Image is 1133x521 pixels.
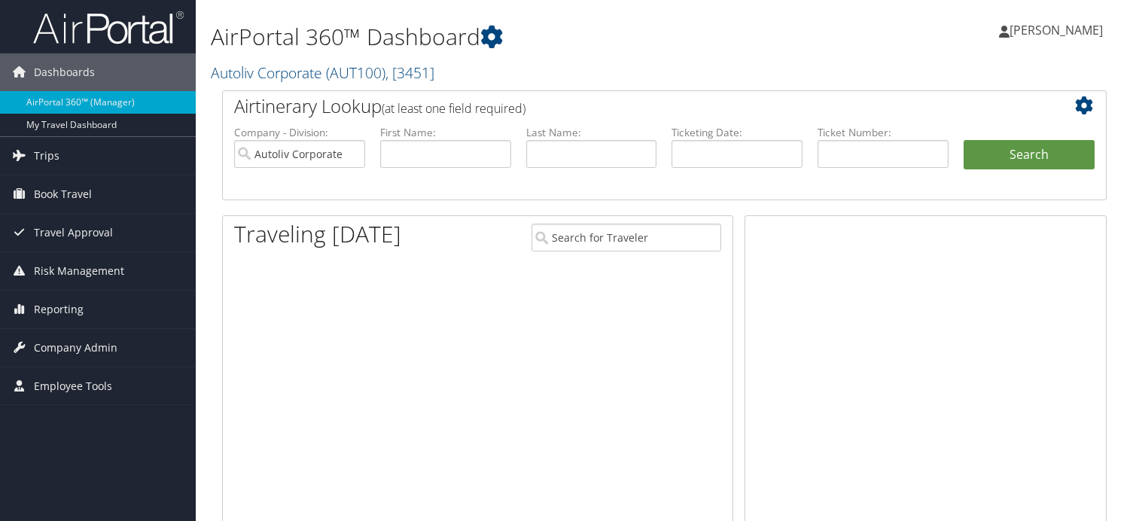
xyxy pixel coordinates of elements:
[34,137,59,175] span: Trips
[33,10,184,45] img: airportal-logo.png
[531,224,721,251] input: Search for Traveler
[34,252,124,290] span: Risk Management
[211,21,815,53] h1: AirPortal 360™ Dashboard
[34,291,84,328] span: Reporting
[964,140,1095,170] button: Search
[818,125,949,140] label: Ticket Number:
[234,125,365,140] label: Company - Division:
[1010,22,1103,38] span: [PERSON_NAME]
[672,125,803,140] label: Ticketing Date:
[34,214,113,251] span: Travel Approval
[234,218,401,250] h1: Traveling [DATE]
[382,100,525,117] span: (at least one field required)
[211,62,434,83] a: Autoliv Corporate
[380,125,511,140] label: First Name:
[526,125,657,140] label: Last Name:
[34,175,92,213] span: Book Travel
[385,62,434,83] span: , [ 3451 ]
[34,53,95,91] span: Dashboards
[234,93,1021,119] h2: Airtinerary Lookup
[999,8,1118,53] a: [PERSON_NAME]
[34,367,112,405] span: Employee Tools
[326,62,385,83] span: ( AUT100 )
[34,329,117,367] span: Company Admin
